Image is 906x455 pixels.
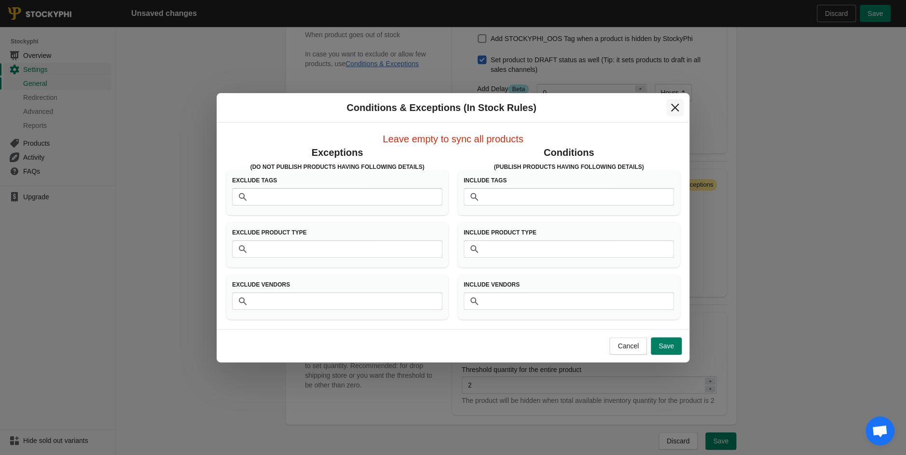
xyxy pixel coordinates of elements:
span: Leave empty to sync all products [383,134,523,144]
h3: Include Product Type [464,229,674,236]
a: Open chat [865,416,894,445]
span: Conditions [544,147,594,158]
h3: Include Tags [464,177,674,184]
h3: Exclude Tags [232,177,442,184]
button: Save [651,337,682,355]
button: Close [666,99,684,116]
h3: (Do Not Publish products having following details) [226,163,448,171]
span: Cancel [618,342,639,350]
h3: Exclude Vendors [232,281,442,289]
span: Save [659,342,674,350]
h3: (Publish products having following details) [458,163,680,171]
h3: Exclude Product Type [232,229,442,236]
span: Conditions & Exceptions (In Stock Rules) [346,102,536,113]
span: Exceptions [312,147,363,158]
h3: Include Vendors [464,281,674,289]
button: Cancel [609,337,647,355]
